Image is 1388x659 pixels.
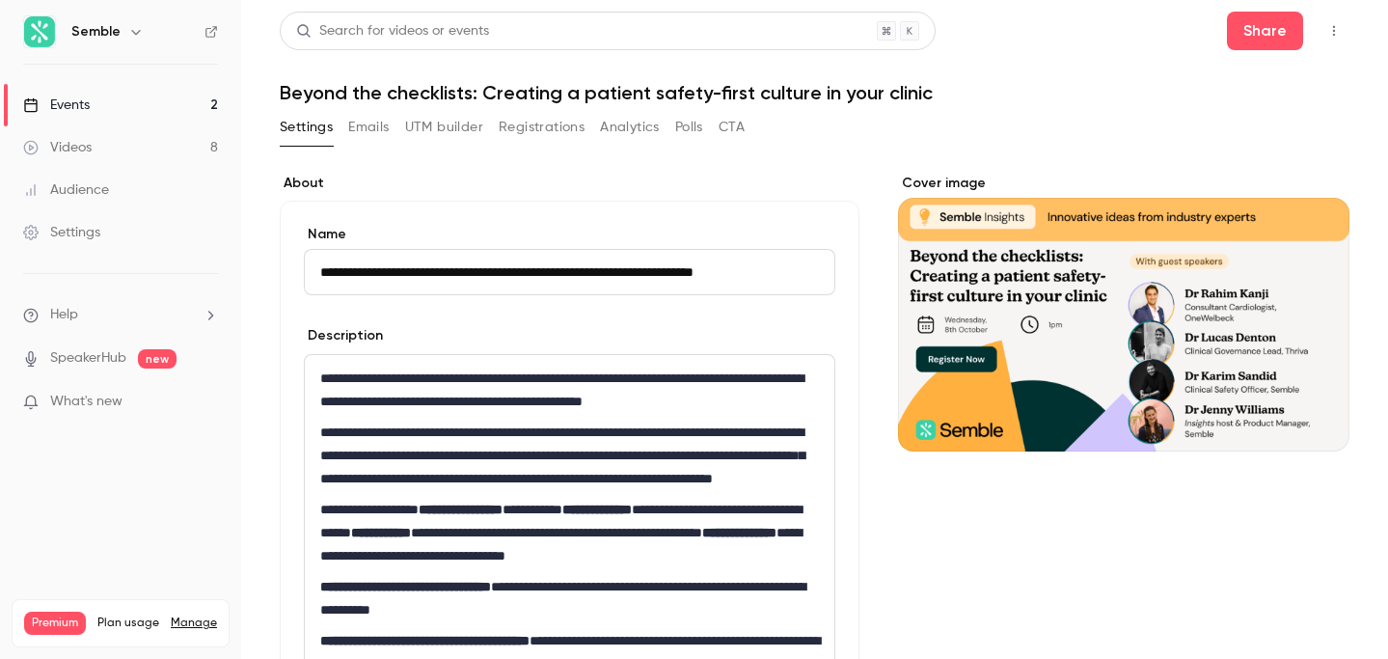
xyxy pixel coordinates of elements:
[1227,12,1303,50] button: Share
[97,616,159,631] span: Plan usage
[138,349,177,369] span: new
[304,225,835,244] label: Name
[280,174,859,193] label: About
[23,180,109,200] div: Audience
[195,394,218,411] iframe: Noticeable Trigger
[50,348,126,369] a: SpeakerHub
[675,112,703,143] button: Polls
[280,81,1349,104] h1: Beyond the checklists: Creating a patient safety-first culture in your clinic
[24,612,86,635] span: Premium
[296,21,489,41] div: Search for videos or events
[499,112,585,143] button: Registrations
[898,174,1349,452] section: Cover image
[23,138,92,157] div: Videos
[50,392,122,412] span: What's new
[71,22,121,41] h6: Semble
[280,112,333,143] button: Settings
[171,616,217,631] a: Manage
[405,112,483,143] button: UTM builder
[50,305,78,325] span: Help
[600,112,660,143] button: Analytics
[898,174,1349,193] label: Cover image
[719,112,745,143] button: CTA
[23,223,100,242] div: Settings
[304,326,383,345] label: Description
[348,112,389,143] button: Emails
[24,16,55,47] img: Semble
[23,96,90,115] div: Events
[23,305,218,325] li: help-dropdown-opener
